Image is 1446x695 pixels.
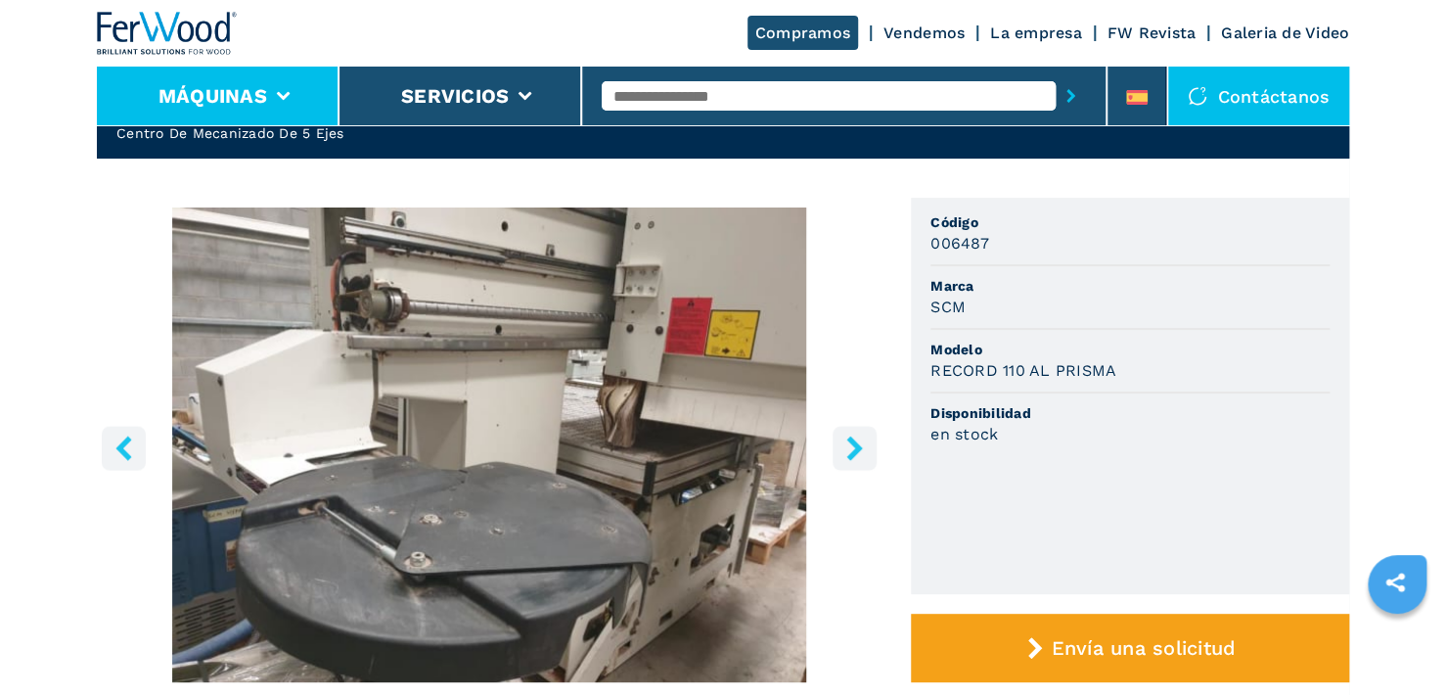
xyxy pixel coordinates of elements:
iframe: Chat [1363,607,1431,680]
img: Centro De Mecanizado De 5 Ejes SCM RECORD 110 AL PRISMA [97,208,881,682]
button: Envía una solicitud [911,614,1349,682]
h3: en stock [930,423,998,445]
a: Vendemos [883,23,965,42]
a: Compramos [747,16,858,50]
h2: Centro De Mecanizado De 5 Ejes [116,123,498,143]
a: Galeria de Video [1221,23,1349,42]
button: submit-button [1056,73,1086,118]
span: Modelo [930,340,1330,359]
span: Envía una solicitud [1051,636,1236,660]
h3: SCM [930,296,966,318]
button: right-button [833,426,877,470]
img: Ferwood [97,12,238,55]
h3: 006487 [930,232,989,255]
a: sharethis [1371,558,1420,607]
span: Código [930,212,1330,232]
img: Contáctanos [1188,86,1207,106]
div: Contáctanos [1168,67,1349,125]
a: La empresa [990,23,1082,42]
button: Servicios [401,84,509,108]
a: FW Revista [1107,23,1197,42]
h3: RECORD 110 AL PRISMA [930,359,1116,382]
span: Marca [930,276,1330,296]
button: Máquinas [158,84,267,108]
span: Disponibilidad [930,403,1330,423]
button: left-button [102,426,146,470]
div: Go to Slide 6 [97,208,881,682]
